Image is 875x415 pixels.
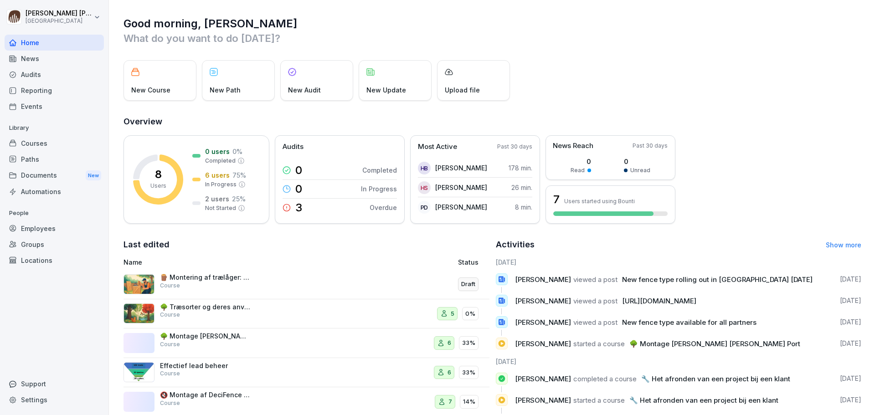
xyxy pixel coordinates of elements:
[633,142,668,150] p: Past 30 days
[124,362,154,382] img: ii4te864lx8a59yyzo957qwk.png
[5,51,104,67] a: News
[86,170,101,181] div: New
[124,16,861,31] h1: Good morning, [PERSON_NAME]
[232,194,246,204] p: 25 %
[622,318,757,327] span: New fence type available for all partners
[515,275,571,284] span: [PERSON_NAME]
[124,270,489,299] a: 🪵 Montering af trælåger: En trin-for-trin guideCourseDraft
[160,369,180,378] p: Course
[553,141,593,151] p: News Reach
[160,391,251,399] p: 🔇 Montage af DeciFence Støjhegn
[573,297,618,305] span: viewed a post
[5,206,104,220] p: People
[5,392,104,408] a: Settings
[366,85,406,95] p: New Update
[445,85,480,95] p: Upload file
[448,397,452,406] p: 7
[496,257,862,267] h6: [DATE]
[435,202,487,212] p: [PERSON_NAME]
[370,203,397,212] p: Overdue
[573,318,618,327] span: viewed a post
[205,157,236,165] p: Completed
[160,399,180,407] p: Course
[573,339,625,348] span: started a course
[5,376,104,392] div: Support
[5,184,104,200] a: Automations
[5,220,104,236] a: Employees
[160,340,180,348] p: Course
[150,182,166,190] p: Users
[124,238,489,251] h2: Last edited
[5,35,104,51] div: Home
[622,297,696,305] span: [URL][DOMAIN_NAME]
[840,374,861,383] p: [DATE]
[418,201,431,214] div: PD
[361,184,397,194] p: In Progress
[571,166,585,174] p: Read
[124,328,489,358] a: 🌳 Montage [PERSON_NAME] [PERSON_NAME] PortCourse633%
[465,309,475,318] p: 0%
[5,151,104,167] a: Paths
[5,67,104,82] a: Audits
[641,374,790,383] span: 🔧 Het afronden van een project bij een klant
[124,115,861,128] h2: Overview
[5,167,104,184] div: Documents
[5,98,104,114] a: Events
[5,121,104,135] p: Library
[160,282,180,290] p: Course
[131,85,170,95] p: New Course
[124,299,489,329] a: 🌳 Træsorter og deres anvendelse hos PodaCourse50%
[160,273,251,282] p: 🪵 Montering af trælåger: En trin-for-trin guide
[840,275,861,284] p: [DATE]
[511,183,532,192] p: 26 min.
[124,303,154,323] img: gb4uxy99b9loxgm7rcriajjo.png
[553,192,560,207] h3: 7
[840,318,861,327] p: [DATE]
[622,275,813,284] span: New fence type rolling out in [GEOGRAPHIC_DATA] [DATE]
[288,85,321,95] p: New Audit
[571,157,591,166] p: 0
[5,82,104,98] a: Reporting
[5,252,104,268] a: Locations
[515,318,571,327] span: [PERSON_NAME]
[629,339,800,348] span: 🌳 Montage [PERSON_NAME] [PERSON_NAME] Port
[210,85,241,95] p: New Path
[573,396,625,405] span: started a course
[418,142,457,152] p: Most Active
[496,238,535,251] h2: Activities
[232,147,242,156] p: 0 %
[840,296,861,305] p: [DATE]
[448,368,451,377] p: 6
[26,10,92,17] p: [PERSON_NAME] [PERSON_NAME]
[573,374,637,383] span: completed a course
[418,162,431,174] div: HB
[5,135,104,151] div: Courses
[155,169,162,180] p: 8
[5,236,104,252] a: Groups
[497,143,532,151] p: Past 30 days
[205,170,230,180] p: 6 users
[283,142,304,152] p: Audits
[295,165,302,176] p: 0
[515,339,571,348] span: [PERSON_NAME]
[26,18,92,24] p: [GEOGRAPHIC_DATA]
[629,396,778,405] span: 🔧 Het afronden van een project bij een klant
[840,339,861,348] p: [DATE]
[509,163,532,173] p: 178 min.
[630,166,650,174] p: Unread
[624,157,650,166] p: 0
[124,274,154,294] img: iitrrchdpqggmo7zvf685sph.png
[435,163,487,173] p: [PERSON_NAME]
[840,395,861,405] p: [DATE]
[160,311,180,319] p: Course
[232,170,246,180] p: 75 %
[295,202,302,213] p: 3
[461,280,475,289] p: Draft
